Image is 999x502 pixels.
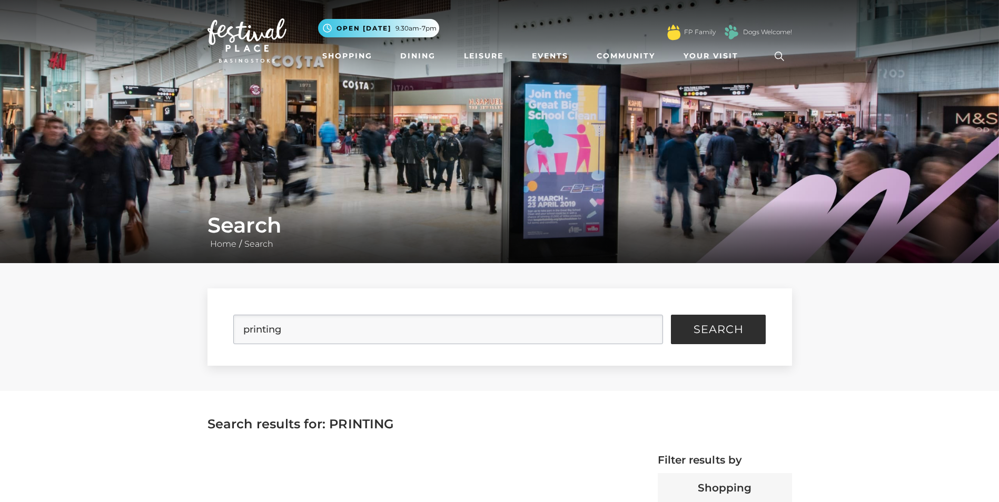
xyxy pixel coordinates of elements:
[679,46,748,66] a: Your Visit
[684,27,716,37] a: FP Family
[233,315,663,344] input: Search Site
[318,46,377,66] a: Shopping
[658,454,792,466] h4: Filter results by
[207,213,792,238] h1: Search
[207,416,394,431] span: Search results for: PRINTING
[395,24,437,33] span: 9.30am-7pm
[671,315,766,344] button: Search
[592,46,659,66] a: Community
[694,324,744,335] span: Search
[743,27,792,37] a: Dogs Welcome!
[207,18,286,63] img: Festival Place Logo
[396,46,440,66] a: Dining
[200,213,800,250] div: /
[460,46,508,66] a: Leisure
[318,19,439,37] button: Open [DATE] 9.30am-7pm
[684,51,738,62] span: Your Visit
[337,24,391,33] span: Open [DATE]
[207,239,239,249] a: Home
[242,239,276,249] a: Search
[528,46,572,66] a: Events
